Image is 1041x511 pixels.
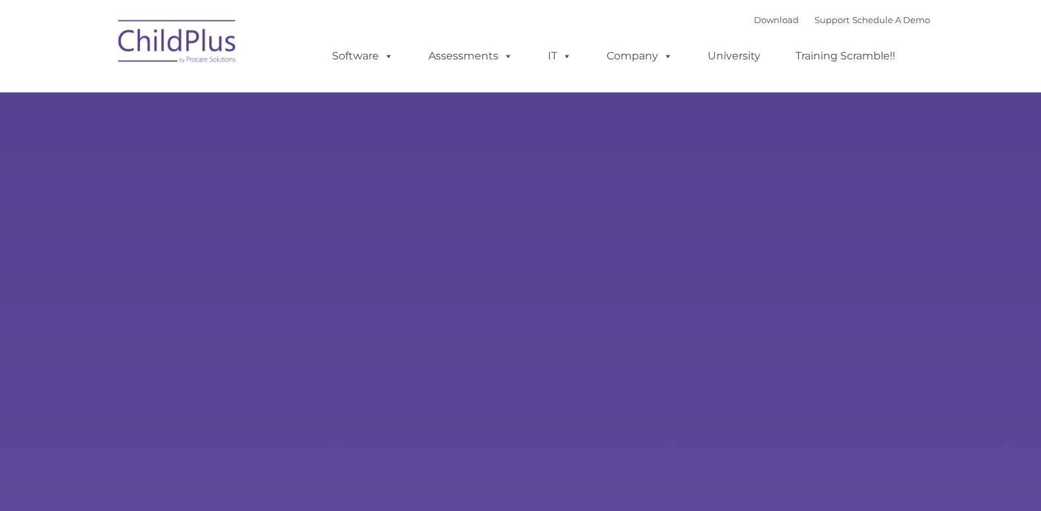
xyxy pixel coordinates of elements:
img: ChildPlus by Procare Solutions [112,11,244,77]
a: Download [754,15,799,25]
a: Company [593,43,686,69]
a: Assessments [415,43,526,69]
a: Software [319,43,407,69]
a: Training Scramble!! [782,43,908,69]
a: Schedule A Demo [852,15,930,25]
a: Support [815,15,850,25]
a: University [694,43,774,69]
font: | [754,15,930,25]
a: IT [535,43,585,69]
